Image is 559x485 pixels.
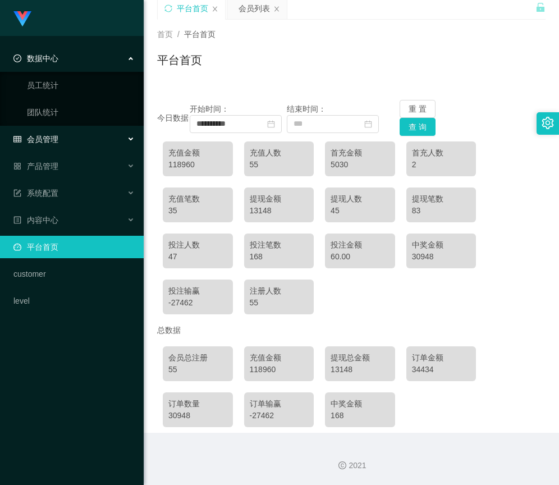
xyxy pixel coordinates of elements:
span: 结束时间： [287,104,326,113]
i: 图标: close [212,6,218,12]
a: 员工统计 [27,74,135,97]
div: 首充金额 [331,147,390,159]
span: 平台首页 [184,30,216,39]
h1: 平台首页 [157,52,202,68]
i: 图标: calendar [267,120,275,128]
span: 产品管理 [13,162,58,171]
div: 55 [168,364,227,376]
div: 充值金额 [168,147,227,159]
div: 订单输赢 [250,398,309,410]
div: 今日数据 [157,112,190,124]
div: 充值金额 [250,352,309,364]
span: 数据中心 [13,54,58,63]
div: -27462 [250,410,309,422]
div: 投注笔数 [250,239,309,251]
div: 提现总金额 [331,352,390,364]
div: 2 [412,159,471,171]
div: 118960 [168,159,227,171]
div: 30948 [168,410,227,422]
button: 查 询 [400,118,436,136]
div: 订单数量 [168,398,227,410]
i: 图标: form [13,189,21,197]
div: 订单金额 [412,352,471,364]
span: 内容中心 [13,216,58,225]
div: 提现笔数 [412,193,471,205]
div: 投注输赢 [168,285,227,297]
div: 47 [168,251,227,263]
span: 会员管理 [13,135,58,144]
div: 168 [250,251,309,263]
div: 提现人数 [331,193,390,205]
i: 图标: table [13,135,21,143]
div: 投注人数 [168,239,227,251]
div: 30948 [412,251,471,263]
span: / [177,30,180,39]
i: 图标: unlock [535,2,546,12]
div: 首充人数 [412,147,471,159]
div: 13148 [331,364,390,376]
div: 55 [250,297,309,309]
i: 图标: copyright [338,461,346,469]
i: 图标: setting [542,117,554,129]
a: customer [13,263,135,285]
i: 图标: calendar [364,120,372,128]
div: 13148 [250,205,309,217]
div: 总数据 [157,320,546,341]
i: 图标: profile [13,216,21,224]
div: 中奖金额 [412,239,471,251]
div: 投注金额 [331,239,390,251]
div: 充值笔数 [168,193,227,205]
span: 系统配置 [13,189,58,198]
div: 118960 [250,364,309,376]
a: 图标: dashboard平台首页 [13,236,135,258]
i: 图标: close [273,6,280,12]
div: 83 [412,205,471,217]
a: level [13,290,135,312]
button: 重 置 [400,100,436,118]
div: 35 [168,205,227,217]
div: 会员总注册 [168,352,227,364]
i: 图标: check-circle-o [13,54,21,62]
a: 团队统计 [27,101,135,123]
div: 60.00 [331,251,390,263]
div: 中奖金额 [331,398,390,410]
div: -27462 [168,297,227,309]
div: 2021 [153,460,550,472]
div: 34434 [412,364,471,376]
div: 注册人数 [250,285,309,297]
i: 图标: sync [164,4,172,12]
i: 图标: appstore-o [13,162,21,170]
span: 开始时间： [190,104,229,113]
span: 首页 [157,30,173,39]
div: 168 [331,410,390,422]
div: 45 [331,205,390,217]
img: logo.9652507e.png [13,11,31,27]
div: 提现金额 [250,193,309,205]
div: 充值人数 [250,147,309,159]
div: 55 [250,159,309,171]
div: 5030 [331,159,390,171]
